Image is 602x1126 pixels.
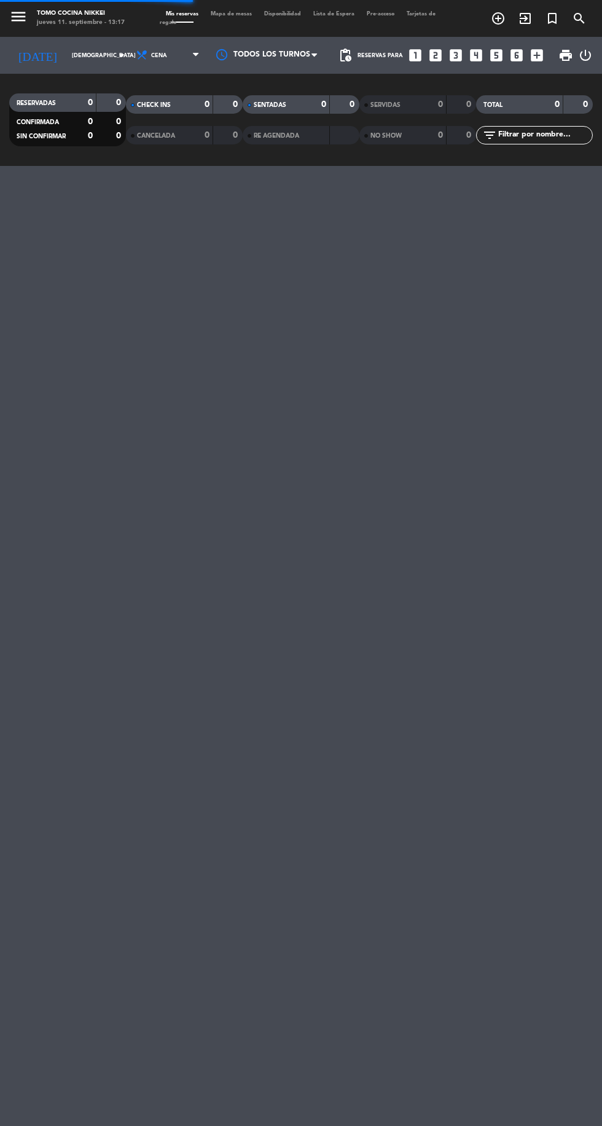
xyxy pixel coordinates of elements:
span: Mapa de mesas [205,11,258,17]
strong: 0 [350,100,357,109]
strong: 0 [88,132,93,140]
strong: 0 [466,131,474,140]
span: Reservas para [358,52,403,59]
i: menu [9,7,28,26]
span: Lista de Espera [307,11,361,17]
i: add_box [529,47,545,63]
strong: 0 [233,100,240,109]
i: looks_4 [468,47,484,63]
strong: 0 [438,100,443,109]
span: Cena [151,52,167,59]
span: TOTAL [483,102,502,108]
span: pending_actions [338,48,353,63]
span: NO SHOW [370,133,402,139]
div: jueves 11. septiembre - 13:17 [37,18,125,28]
i: exit_to_app [518,11,533,26]
strong: 0 [321,100,326,109]
strong: 0 [233,131,240,140]
strong: 0 [466,100,474,109]
strong: 0 [116,98,123,107]
i: looks_3 [448,47,464,63]
strong: 0 [205,100,209,109]
i: add_circle_outline [491,11,506,26]
div: LOG OUT [578,37,593,74]
span: CANCELADA [137,133,175,139]
input: Filtrar por nombre... [497,128,592,142]
i: looks_5 [488,47,504,63]
i: [DATE] [9,43,66,68]
i: looks_6 [509,47,525,63]
i: filter_list [482,128,497,143]
i: arrow_drop_down [114,48,129,63]
span: Disponibilidad [258,11,307,17]
span: SIN CONFIRMAR [17,133,66,140]
strong: 0 [88,117,93,126]
i: power_settings_new [578,48,593,63]
strong: 0 [88,98,93,107]
i: looks_one [407,47,423,63]
strong: 0 [438,131,443,140]
strong: 0 [583,100,590,109]
strong: 0 [116,132,123,140]
strong: 0 [555,100,560,109]
span: Pre-acceso [361,11,401,17]
i: search [572,11,587,26]
span: CONFIRMADA [17,119,59,125]
span: RESERVADAS [17,100,56,106]
strong: 0 [116,117,123,126]
button: menu [9,7,28,29]
span: CHECK INS [137,102,171,108]
div: Tomo Cocina Nikkei [37,9,125,18]
i: looks_two [428,47,444,63]
i: turned_in_not [545,11,560,26]
span: SENTADAS [254,102,286,108]
span: Mis reservas [160,11,205,17]
span: RE AGENDADA [254,133,299,139]
span: print [558,48,573,63]
strong: 0 [205,131,209,140]
span: SERVIDAS [370,102,401,108]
